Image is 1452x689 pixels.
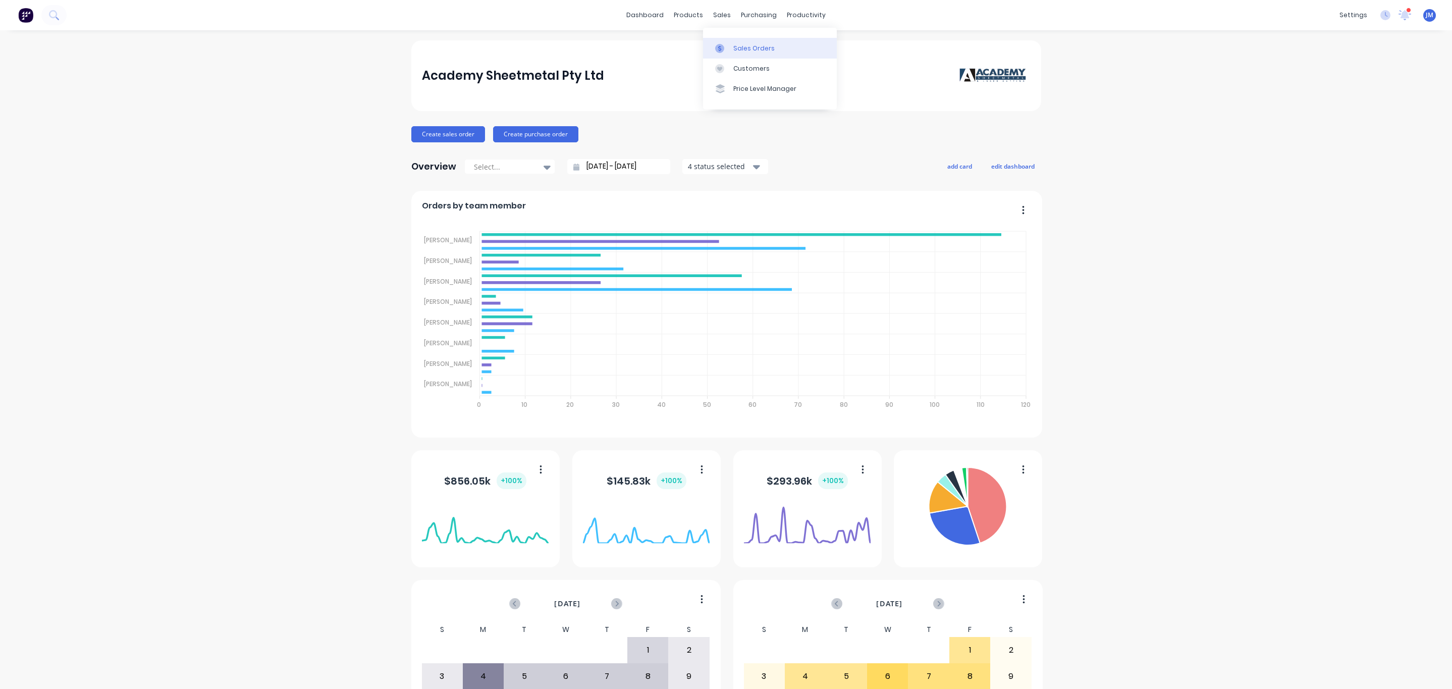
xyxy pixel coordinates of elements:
[941,160,979,173] button: add card
[930,400,940,409] tspan: 100
[477,400,481,409] tspan: 0
[991,664,1031,689] div: 9
[424,297,472,306] tspan: [PERSON_NAME]
[586,622,627,637] div: T
[463,664,504,689] div: 4
[411,126,485,142] button: Create sales order
[794,400,802,409] tspan: 70
[950,664,990,689] div: 8
[546,664,586,689] div: 6
[840,400,848,409] tspan: 80
[1426,11,1433,20] span: JM
[950,638,990,663] div: 1
[908,622,949,637] div: T
[522,400,528,409] tspan: 10
[703,400,711,409] tspan: 50
[748,400,757,409] tspan: 60
[985,160,1041,173] button: edit dashboard
[744,664,784,689] div: 3
[612,400,620,409] tspan: 30
[688,161,751,172] div: 4 status selected
[826,622,867,637] div: T
[876,598,902,609] span: [DATE]
[733,44,775,53] div: Sales Orders
[977,400,985,409] tspan: 110
[703,79,837,99] a: Price Level Manager
[736,8,782,23] div: purchasing
[703,59,837,79] a: Customers
[782,8,831,23] div: productivity
[18,8,33,23] img: Factory
[586,664,627,689] div: 7
[703,38,837,58] a: Sales Orders
[424,359,472,368] tspan: [PERSON_NAME]
[733,84,796,93] div: Price Level Manager
[628,664,668,689] div: 8
[424,339,472,347] tspan: [PERSON_NAME]
[657,472,686,489] div: + 100 %
[669,8,708,23] div: products
[949,622,991,637] div: F
[444,472,526,489] div: $ 856.05k
[959,68,1030,83] img: Academy Sheetmetal Pty Ltd
[463,622,504,637] div: M
[990,622,1032,637] div: S
[682,159,768,174] button: 4 status selected
[628,638,668,663] div: 1
[669,638,709,663] div: 2
[785,622,826,637] div: M
[424,277,472,286] tspan: [PERSON_NAME]
[554,598,580,609] span: [DATE]
[422,664,462,689] div: 3
[669,664,709,689] div: 9
[818,472,848,489] div: + 100 %
[868,664,908,689] div: 6
[627,622,669,637] div: F
[708,8,736,23] div: sales
[607,472,686,489] div: $ 145.83k
[504,664,545,689] div: 5
[743,622,785,637] div: S
[545,622,586,637] div: W
[421,622,463,637] div: S
[411,156,456,177] div: Overview
[493,126,578,142] button: Create purchase order
[1021,400,1031,409] tspan: 120
[424,380,472,388] tspan: [PERSON_NAME]
[424,256,472,265] tspan: [PERSON_NAME]
[422,200,526,212] span: Orders by team member
[733,64,770,73] div: Customers
[504,622,545,637] div: T
[867,622,908,637] div: W
[422,66,604,86] div: Academy Sheetmetal Pty Ltd
[1334,8,1372,23] div: settings
[657,400,666,409] tspan: 40
[424,318,472,327] tspan: [PERSON_NAME]
[668,622,710,637] div: S
[497,472,526,489] div: + 100 %
[566,400,574,409] tspan: 20
[826,664,867,689] div: 5
[885,400,893,409] tspan: 90
[908,664,949,689] div: 7
[621,8,669,23] a: dashboard
[767,472,848,489] div: $ 293.96k
[991,638,1031,663] div: 2
[424,236,472,244] tspan: [PERSON_NAME]
[785,664,826,689] div: 4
